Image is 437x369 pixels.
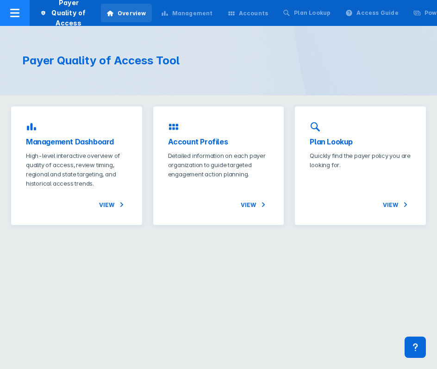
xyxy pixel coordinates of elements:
div: Management [172,9,213,18]
p: High-level interactive overview of quality of access, review timing, regional and state targeting... [26,151,127,188]
h3: Management Dashboard [26,136,127,147]
div: Accounts [239,9,268,18]
a: Management DashboardHigh-level interactive overview of quality of access, review timing, regional... [11,106,142,225]
div: Overview [118,9,146,18]
a: Overview [101,4,152,22]
h3: Plan Lookup [310,136,411,147]
a: Account ProfilesDetailed information on each payer organization to guide targeted engagement acti... [153,106,284,225]
a: Management [156,4,218,22]
h3: Account Profiles [168,136,269,147]
span: View [383,199,411,210]
h1: Payer Quality of Access Tool [22,54,207,68]
div: Contact Support [405,337,426,358]
span: View [99,199,127,210]
p: Detailed information on each payer organization to guide targeted engagement action planning. [168,151,269,179]
div: Access Guide [356,9,398,17]
div: Plan Lookup [294,9,331,17]
p: Quickly find the payer policy you are looking for. [310,151,411,169]
span: View [241,199,269,210]
a: Accounts [222,4,274,22]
